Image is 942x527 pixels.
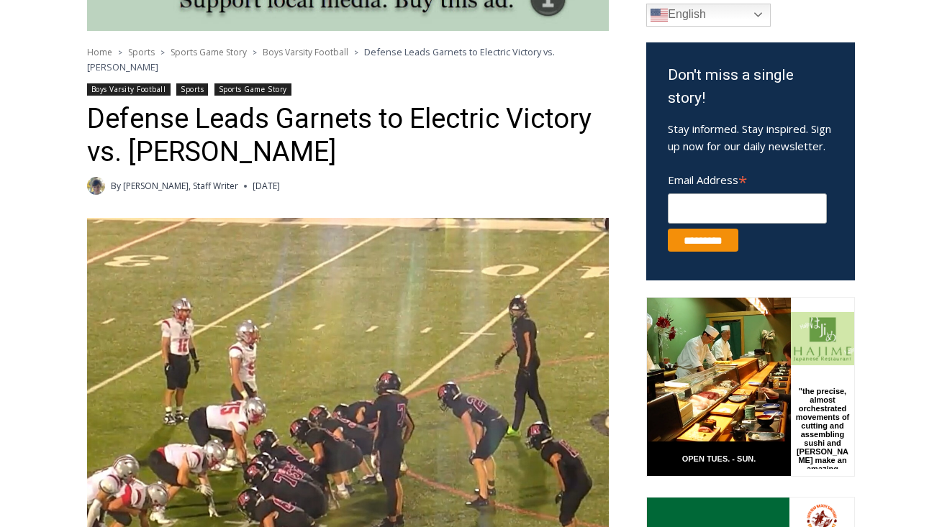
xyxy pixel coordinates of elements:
a: Sports Game Story [214,83,291,96]
h1: Defense Leads Garnets to Electric Victory vs. [PERSON_NAME] [87,103,609,168]
a: Sports Game Story [171,46,247,58]
div: "the precise, almost orchestrated movements of cutting and assembling sushi and [PERSON_NAME] mak... [148,90,204,172]
a: Intern @ [DOMAIN_NAME] [346,139,697,179]
nav: Breadcrumbs [87,45,609,74]
span: Intern @ [DOMAIN_NAME] [376,143,667,175]
label: Email Address [668,165,827,191]
div: "[PERSON_NAME] and I covered the [DATE] Parade, which was a really eye opening experience as I ha... [363,1,680,139]
a: English [646,4,771,27]
span: > [160,47,165,58]
a: [PERSON_NAME] Read Sanctuary Fall Fest: [DATE] [1,143,208,179]
a: Home [87,46,112,58]
time: [DATE] [253,179,280,193]
span: > [354,47,358,58]
span: > [253,47,257,58]
span: Defense Leads Garnets to Electric Victory vs. [PERSON_NAME] [87,45,555,73]
a: Open Tues. - Sun. [PHONE_NUMBER] [1,145,145,179]
h3: Don't miss a single story! [668,64,833,109]
img: s_800_29ca6ca9-f6cc-433c-a631-14f6620ca39b.jpeg [1,1,143,143]
div: Co-sponsored by Westchester County Parks [150,42,201,118]
img: (PHOTO: MyRye.com 2024 Head Intern, Editor and now Staff Writer Charlie Morris. Contributed.)Char... [87,177,105,195]
div: 6 [168,122,174,136]
a: Author image [87,177,105,195]
a: Sports [128,46,155,58]
a: Sports [176,83,208,96]
span: By [111,179,121,193]
img: en [651,6,668,24]
div: 1 [150,122,157,136]
p: Stay informed. Stay inspired. Sign up now for our daily newsletter. [668,120,833,155]
h4: [PERSON_NAME] Read Sanctuary Fall Fest: [DATE] [12,145,184,178]
div: / [160,122,164,136]
span: Open Tues. - Sun. [PHONE_NUMBER] [4,148,141,203]
a: Boys Varsity Football [87,83,171,96]
a: Boys Varsity Football [263,46,348,58]
span: > [118,47,122,58]
a: [PERSON_NAME], Staff Writer [123,180,238,192]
